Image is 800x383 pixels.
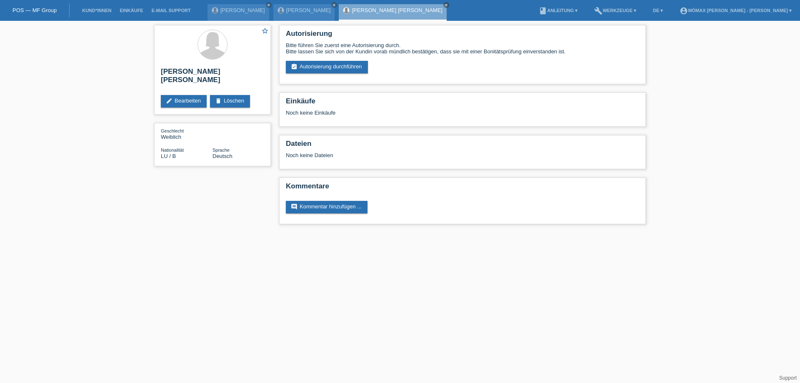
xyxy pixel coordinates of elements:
i: close [444,3,448,7]
i: build [594,7,602,15]
div: Bitte führen Sie zuerst eine Autorisierung durch. Bitte lassen Sie sich von der Kundin vorab münd... [286,42,639,55]
a: close [266,2,272,8]
span: Sprache [212,148,230,153]
a: POS — MF Group [12,7,57,13]
i: assignment_turned_in [291,63,297,70]
a: deleteLöschen [210,95,250,108]
a: editBearbeiten [161,95,207,108]
i: account_circle [680,7,688,15]
i: close [267,3,271,7]
span: Luxemburg / B / 07.08.1998 [161,153,176,159]
a: Einkäufe [115,8,147,13]
div: Noch keine Einkäufe [286,110,639,122]
i: close [332,3,336,7]
div: Weiblich [161,128,212,140]
i: edit [166,98,172,104]
a: close [443,2,449,8]
a: Support [779,375,797,381]
a: commentKommentar hinzufügen ... [286,201,367,213]
h2: Autorisierung [286,30,639,42]
span: Deutsch [212,153,232,159]
a: E-Mail Support [147,8,195,13]
i: book [539,7,547,15]
a: [PERSON_NAME] [220,7,265,13]
h2: Einkäufe [286,97,639,110]
div: Noch keine Dateien [286,152,540,158]
span: Geschlecht [161,128,184,133]
a: DE ▾ [649,8,667,13]
h2: [PERSON_NAME] [PERSON_NAME] [161,68,264,88]
a: buildWerkzeuge ▾ [590,8,640,13]
a: star_border [261,27,269,36]
h2: Dateien [286,140,639,152]
h2: Kommentare [286,182,639,195]
i: delete [215,98,222,104]
a: account_circleMömax [PERSON_NAME] - [PERSON_NAME] ▾ [675,8,796,13]
a: [PERSON_NAME] [286,7,331,13]
i: star_border [261,27,269,35]
a: assignment_turned_inAutorisierung durchführen [286,61,368,73]
i: comment [291,203,297,210]
span: Nationalität [161,148,184,153]
a: Kund*innen [78,8,115,13]
a: close [331,2,337,8]
a: [PERSON_NAME] [PERSON_NAME] [352,7,442,13]
a: bookAnleitung ▾ [535,8,582,13]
